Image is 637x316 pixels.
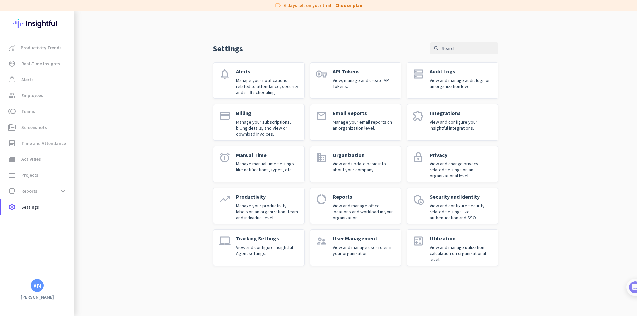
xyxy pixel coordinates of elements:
a: Choose plan [335,2,362,9]
i: av_timer [8,60,16,68]
i: extension [412,110,424,122]
p: Privacy [430,152,493,158]
i: lock [412,152,424,163]
a: tollTeams [1,103,74,119]
a: dnsAudit LogsView and manage audit logs on an organization level. [407,62,498,99]
p: View and manage office locations and workload in your organization. [333,203,396,221]
p: Organization [333,152,396,158]
span: Reports [21,187,37,195]
a: paymentBillingManage your subscriptions, billing details, and view or download invoices. [213,104,305,141]
p: Utilization [430,235,493,242]
span: Teams [21,107,35,115]
span: Activities [21,155,41,163]
i: search [433,45,439,51]
p: Integrations [430,110,493,116]
div: VN [33,282,41,289]
a: alarm_addManual TimeManage manual time settings like notifications, types, etc. [213,146,305,182]
p: Email Reports [333,110,396,116]
a: vpn_keyAPI TokensView, manage and create API Tokens. [310,62,401,99]
p: View, manage and create API Tokens. [333,77,396,89]
a: supervisor_accountUser ManagementView and manage user roles in your organization. [310,229,401,266]
a: event_noteTime and Attendance [1,135,74,151]
p: View and configure security-related settings like authentication and SSO. [430,203,493,221]
p: View and manage utilization calculation on organizational level. [430,244,493,262]
p: Reports [333,193,396,200]
div: Add employees [26,115,112,122]
i: supervisor_account [316,235,327,247]
a: av_timerReal-Time Insights [1,56,74,72]
img: menu-item [9,45,15,51]
i: data_usage [316,193,327,205]
a: groupEmployees [1,88,74,103]
div: Close [116,3,128,15]
a: admin_panel_settingsSecurity and IdentityView and configure security-related settings like authen... [407,188,498,224]
a: data_usageReportsView and manage office locations and workload in your organization. [310,188,401,224]
div: You're just a few steps away from completing the essential app setup [9,49,123,65]
a: trending_upProductivityManage your productivity labels on an organization, team and individual le... [213,188,305,224]
span: Settings [21,203,39,211]
a: laptop_macTracking SettingsView and configure Insightful Agent settings. [213,229,305,266]
span: Messages [38,223,61,228]
p: Manual Time [236,152,299,158]
p: View and configure Insightful Agent settings. [236,244,299,256]
p: View and manage user roles in your organization. [333,244,396,256]
a: lockPrivacyView and change privacy-related settings on an organizational level. [407,146,498,182]
p: API Tokens [333,68,396,75]
p: Manage your notifications related to attendance, security and shift scheduling [236,77,299,95]
i: group [8,92,16,99]
a: notification_importantAlerts [1,72,74,88]
p: Tracking Settings [236,235,299,242]
a: storageActivities [1,151,74,167]
p: About 10 minutes [85,87,126,94]
p: User Management [333,235,396,242]
span: Time and Attendance [21,139,66,147]
i: notifications [219,68,231,80]
i: event_note [8,139,16,147]
span: Screenshots [21,123,47,131]
a: notificationsAlertsManage your notifications related to attendance, security and shift scheduling [213,62,305,99]
a: perm_mediaScreenshots [1,119,74,135]
p: Manage your email reports on an organization level. [333,119,396,131]
img: Profile image for Tamara [24,69,34,80]
p: Manage manual time settings like notifications, types, etc. [236,161,299,173]
button: expand_more [57,185,69,197]
p: View and manage audit logs on an organization level. [430,77,493,89]
p: View and update basic info about your company. [333,161,396,173]
span: Employees [21,92,43,99]
i: work_outline [8,171,16,179]
p: Audit Logs [430,68,493,75]
a: emailEmail ReportsManage your email reports on an organization level. [310,104,401,141]
button: Mark as completed [26,186,77,193]
button: Tasks [100,207,133,233]
a: Show me how [26,159,72,173]
span: Productivity Trends [21,44,62,52]
a: calculateUtilizationView and manage utilization calculation on organizational level. [407,229,498,266]
span: Real-Time Insights [21,60,60,68]
p: Productivity [236,193,299,200]
p: 4 steps [7,87,24,94]
div: Show me how [26,154,115,173]
p: Manage your subscriptions, billing details, and view or download invoices. [236,119,299,137]
i: label [275,2,281,9]
a: settingsSettings [1,199,74,215]
p: Billing [236,110,299,116]
i: admin_panel_settings [412,193,424,205]
i: email [316,110,327,122]
span: Home [10,223,23,228]
i: storage [8,155,16,163]
button: Help [66,207,100,233]
i: settings [8,203,16,211]
div: [PERSON_NAME] from Insightful [37,71,109,78]
div: 🎊 Welcome to Insightful! 🎊 [9,26,123,49]
span: Projects [21,171,38,179]
p: Manage your productivity labels on an organization, team and individual level. [236,203,299,221]
input: Search [430,42,498,54]
div: 1Add employees [12,113,120,124]
i: domain [316,152,327,163]
span: Tasks [109,223,123,228]
button: Messages [33,207,66,233]
p: Settings [213,43,243,54]
img: Insightful logo [13,11,61,36]
i: alarm_add [219,152,231,163]
span: Help [78,223,88,228]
